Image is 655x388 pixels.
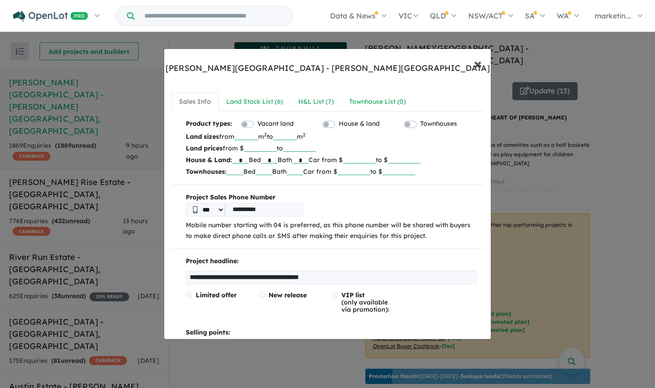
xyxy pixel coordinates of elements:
span: New release [269,291,307,299]
span: VIP list [341,291,365,299]
b: Land prices [186,144,223,152]
label: Townhouses [420,119,457,129]
label: Vacant land [257,119,294,129]
p: Bed Bath Car from $ to $ [186,166,477,177]
b: Townhouses: [186,168,227,176]
b: House & Land: [186,156,232,164]
b: Product types: [186,119,232,131]
div: H&L List ( 7 ) [298,97,334,107]
img: Phone icon [193,206,197,213]
img: Openlot PRO Logo White [13,11,88,22]
p: from m to m [186,131,477,142]
sup: 2 [303,132,305,138]
p: Bed Bath Car from $ to $ [186,154,477,166]
sup: 2 [264,132,267,138]
div: Townhouse List ( 0 ) [349,97,406,107]
input: Try estate name, suburb, builder or developer [136,6,291,26]
div: [PERSON_NAME][GEOGRAPHIC_DATA] - [PERSON_NAME][GEOGRAPHIC_DATA] [166,62,490,74]
span: marketin... [595,11,631,20]
p: Selling points: [186,327,477,338]
p: Mobile number starting with 04 is preferred, as this phone number will be shared with buyers to m... [186,220,477,242]
div: Sales Info [179,97,211,107]
b: Project Sales Phone Number [186,192,477,203]
label: House & land [339,119,380,129]
span: (only available via promotion): [341,291,389,313]
p: Project headline: [186,256,477,267]
p: from $ to [186,142,477,154]
span: × [474,54,482,73]
b: Land sizes [186,132,219,141]
span: Limited offer [196,291,237,299]
div: Land Stock List ( 6 ) [226,97,283,107]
